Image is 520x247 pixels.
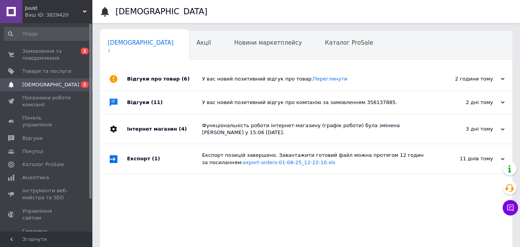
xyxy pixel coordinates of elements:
h1: [DEMOGRAPHIC_DATA] [115,7,207,16]
span: (4) [179,126,187,132]
span: Замовлення та повідомлення [22,48,71,62]
span: Показники роботи компанії [22,94,71,108]
span: Каталог ProSale [325,39,373,46]
span: 2 [108,48,174,54]
div: Ваш ID: 3829420 [25,12,92,18]
div: У вас новий позитивний відгук про компанію за замовленням 356137885. [202,99,428,106]
span: (6) [182,76,190,82]
div: Інтернет магазин [127,114,202,144]
div: Експорт [127,144,202,173]
div: 2 дні тому [428,99,505,106]
span: 2 [81,48,89,54]
a: Переглянути [313,76,347,82]
span: Гаманець компанії [22,228,71,242]
div: 3 дні тому [428,126,505,133]
span: (11) [151,99,163,105]
div: 2 години тому [428,76,505,82]
span: Акції [197,39,211,46]
span: Товари та послуги [22,68,71,75]
div: Функціональність роботи інтернет-магазину (графік роботи) була змінена [PERSON_NAME] у 15:06 [DATE]. [202,122,428,136]
span: 2 [81,81,89,88]
span: [DEMOGRAPHIC_DATA] [22,81,79,88]
span: Аналітика [22,174,49,181]
span: Новини маркетплейсу [234,39,302,46]
input: Пошук [4,27,91,41]
div: У вас новий позитивний відгук про товар. [202,76,428,82]
span: Відгуки [22,135,42,142]
div: 11 днів тому [428,155,505,162]
span: Каталог ProSale [22,161,64,168]
span: Інструменти веб-майстра та SEO [22,187,71,201]
span: Панель управління [22,114,71,128]
span: Juust [25,5,83,12]
div: Експорт позицій завершено. Завантажити готовий файл можна протягом 12 годин за посиланням: [202,152,428,166]
span: Управління сайтом [22,208,71,222]
span: [DEMOGRAPHIC_DATA] [108,39,174,46]
a: export-orders-01-08-25_12-22-10.xls [243,160,335,165]
div: Відгуки [127,91,202,114]
span: Покупці [22,148,43,155]
span: (1) [152,156,160,161]
button: Чат з покупцем [503,200,518,215]
div: Відгуки про товар [127,67,202,91]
